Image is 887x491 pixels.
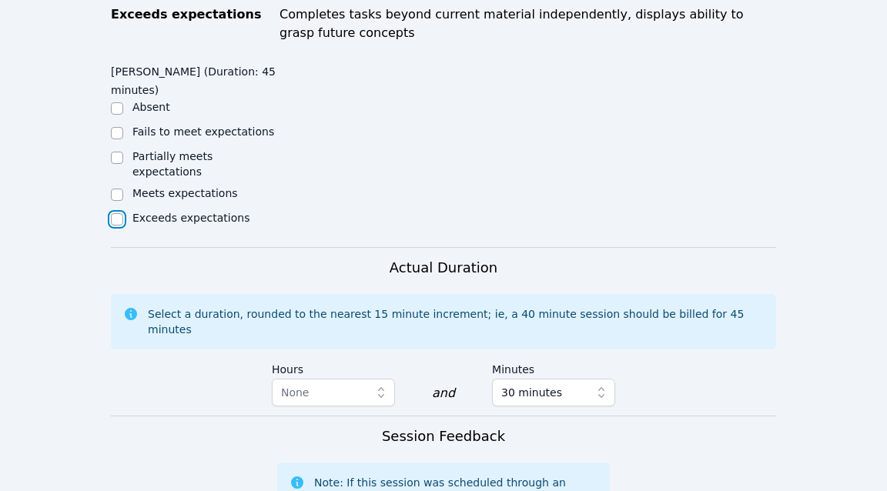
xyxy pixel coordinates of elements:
button: 30 minutes [492,379,615,406]
div: and [432,384,455,402]
div: Exceeds expectations [111,5,270,42]
label: Minutes [492,356,615,379]
span: 30 minutes [501,383,562,402]
div: Completes tasks beyond current material independently, displays ability to grasp future concepts [279,5,776,42]
h3: Actual Duration [390,257,497,279]
label: Meets expectations [132,187,238,199]
button: None [272,379,395,406]
label: Partially meets expectations [132,150,213,178]
legend: [PERSON_NAME] (Duration: 45 minutes) [111,58,277,99]
label: Absent [132,101,170,113]
label: Hours [272,356,395,379]
label: Exceeds expectations [132,212,249,224]
label: Fails to meet expectations [132,125,274,138]
span: None [281,386,310,399]
h3: Session Feedback [382,426,505,447]
div: Select a duration, rounded to the nearest 15 minute increment; ie, a 40 minute session should be ... [148,306,764,337]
